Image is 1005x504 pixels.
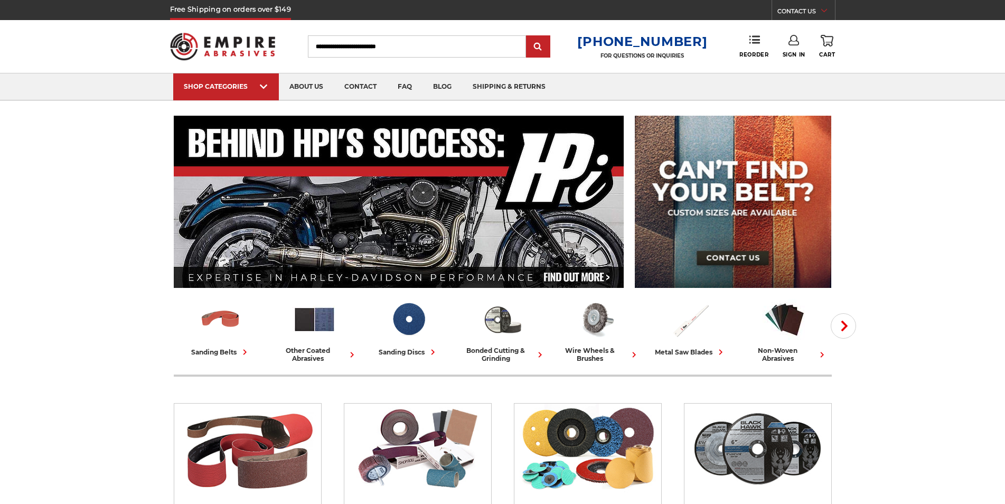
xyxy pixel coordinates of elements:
img: Metal Saw Blades [669,297,712,341]
div: SHOP CATEGORIES [184,82,268,90]
a: contact [334,73,387,100]
a: sanding discs [366,297,452,358]
a: blog [422,73,462,100]
button: Next [831,313,856,339]
img: Bonded Cutting & Grinding [689,404,826,493]
a: metal saw blades [648,297,734,358]
a: sanding belts [178,297,264,358]
img: Other Coated Abrasives [293,297,336,341]
img: Sanding Belts [179,404,316,493]
a: about us [279,73,334,100]
img: Sanding Belts [199,297,242,341]
img: Sanding Discs [519,404,656,493]
div: metal saw blades [655,347,726,358]
a: non-woven abrasives [742,297,828,362]
a: Cart [819,35,835,58]
div: non-woven abrasives [742,347,828,362]
a: Reorder [739,35,768,58]
div: sanding belts [191,347,250,358]
img: Wire Wheels & Brushes [575,297,618,341]
a: other coated abrasives [272,297,358,362]
img: Empire Abrasives [170,26,276,67]
span: Cart [819,51,835,58]
a: [PHONE_NUMBER] [577,34,707,49]
img: Other Coated Abrasives [349,404,486,493]
a: bonded cutting & grinding [460,297,546,362]
div: wire wheels & brushes [554,347,640,362]
img: Bonded Cutting & Grinding [481,297,524,341]
input: Submit [528,36,549,58]
a: faq [387,73,422,100]
img: Banner for an interview featuring Horsepower Inc who makes Harley performance upgrades featured o... [174,116,624,288]
div: sanding discs [379,347,438,358]
p: FOR QUESTIONS OR INQUIRIES [577,52,707,59]
span: Reorder [739,51,768,58]
img: promo banner for custom belts. [635,116,831,288]
div: other coated abrasives [272,347,358,362]
a: wire wheels & brushes [554,297,640,362]
span: Sign In [783,51,805,58]
img: Sanding Discs [387,297,430,341]
div: bonded cutting & grinding [460,347,546,362]
a: CONTACT US [777,5,835,20]
a: shipping & returns [462,73,556,100]
img: Non-woven Abrasives [763,297,806,341]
